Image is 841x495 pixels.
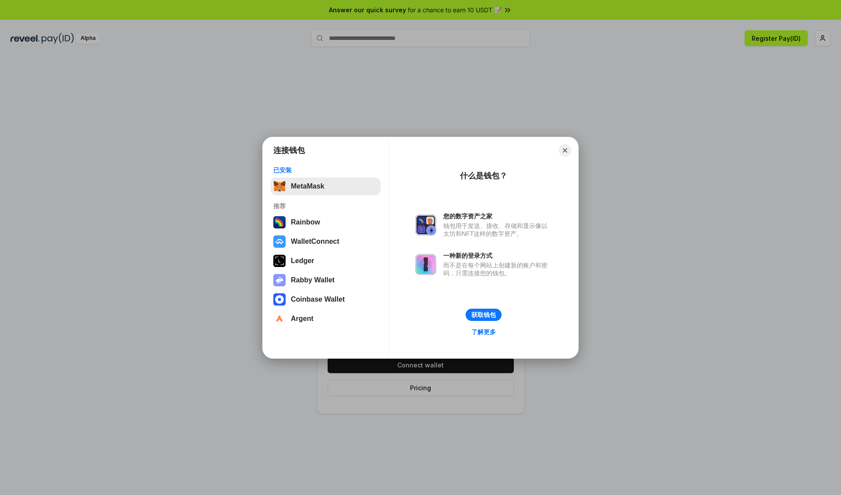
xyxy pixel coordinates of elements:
[273,216,286,228] img: svg+xml,%3Csvg%20width%3D%22120%22%20height%3D%22120%22%20viewBox%3D%220%200%20120%20120%22%20fil...
[271,252,381,270] button: Ledger
[271,291,381,308] button: Coinbase Wallet
[273,180,286,192] img: svg+xml,%3Csvg%20fill%3D%22none%22%20height%3D%2233%22%20viewBox%3D%220%200%2035%2033%22%20width%...
[271,271,381,289] button: Rabby Wallet
[273,145,305,156] h1: 连接钱包
[271,214,381,231] button: Rainbow
[443,261,552,277] div: 而不是在每个网站上创建新的账户和密码，只需连接您的钱包。
[273,202,378,210] div: 推荐
[443,212,552,220] div: 您的数字资产之家
[466,326,501,338] a: 了解更多
[273,274,286,286] img: svg+xml,%3Csvg%20xmlns%3D%22http%3A%2F%2Fwww.w3.org%2F2000%2Fsvg%22%20fill%3D%22none%22%20viewBox...
[466,309,502,321] button: 获取钱包
[291,315,314,323] div: Argent
[291,238,339,246] div: WalletConnect
[273,166,378,174] div: 已安装
[291,276,335,284] div: Rabby Wallet
[443,222,552,238] div: 钱包用于发送、接收、存储和显示像以太坊和NFT这样的数字资产。
[273,255,286,267] img: svg+xml,%3Csvg%20xmlns%3D%22http%3A%2F%2Fwww.w3.org%2F2000%2Fsvg%22%20width%3D%2228%22%20height%3...
[471,328,496,336] div: 了解更多
[273,235,286,248] img: svg+xml,%3Csvg%20width%3D%2228%22%20height%3D%2228%22%20viewBox%3D%220%200%2028%2028%22%20fill%3D...
[415,214,436,235] img: svg+xml,%3Csvg%20xmlns%3D%22http%3A%2F%2Fwww.w3.org%2F2000%2Fsvg%22%20fill%3D%22none%22%20viewBox...
[291,296,345,303] div: Coinbase Wallet
[291,182,324,190] div: MetaMask
[271,178,381,195] button: MetaMask
[273,293,286,306] img: svg+xml,%3Csvg%20width%3D%2228%22%20height%3D%2228%22%20viewBox%3D%220%200%2028%2028%22%20fill%3D...
[471,311,496,319] div: 获取钱包
[271,310,381,328] button: Argent
[559,144,571,157] button: Close
[415,254,436,275] img: svg+xml,%3Csvg%20xmlns%3D%22http%3A%2F%2Fwww.w3.org%2F2000%2Fsvg%22%20fill%3D%22none%22%20viewBox...
[291,218,320,226] div: Rainbow
[273,313,286,325] img: svg+xml,%3Csvg%20width%3D%2228%22%20height%3D%2228%22%20viewBox%3D%220%200%2028%2028%22%20fill%3D...
[271,233,381,250] button: WalletConnect
[291,257,314,265] div: Ledger
[443,252,552,260] div: 一种新的登录方式
[460,171,507,181] div: 什么是钱包？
